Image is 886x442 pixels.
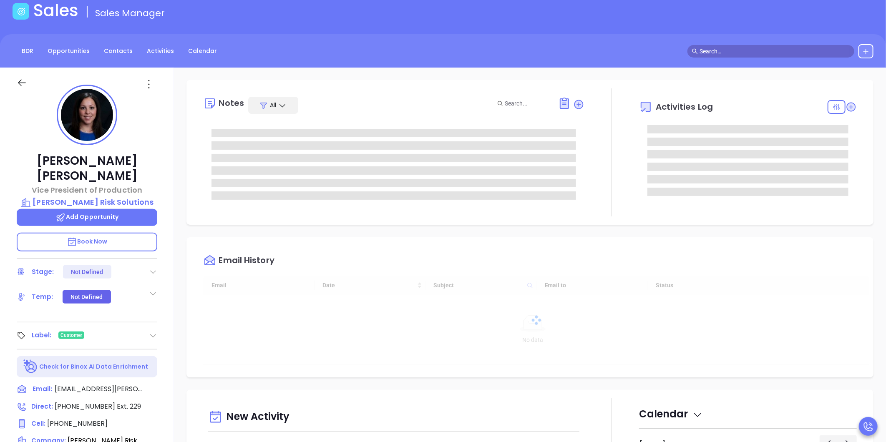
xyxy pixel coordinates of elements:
[17,184,157,196] p: Vice President of Production
[95,7,165,20] span: Sales Manager
[219,99,244,107] div: Notes
[33,0,78,20] h1: Sales
[692,48,698,54] span: search
[17,153,157,183] p: [PERSON_NAME] [PERSON_NAME]
[43,44,95,58] a: Opportunities
[505,99,549,108] input: Search...
[55,402,115,411] span: [PHONE_NUMBER]
[33,384,52,395] span: Email:
[31,402,53,411] span: Direct :
[32,291,53,303] div: Temp:
[67,237,108,246] span: Book Now
[700,47,850,56] input: Search…
[142,44,179,58] a: Activities
[71,265,103,279] div: Not Defined
[23,359,38,374] img: Ai-Enrich-DaqCidB-.svg
[61,89,113,141] img: profile-user
[656,103,713,111] span: Activities Log
[183,44,222,58] a: Calendar
[60,331,83,340] span: Customer
[17,196,157,208] a: [PERSON_NAME] Risk Solutions
[55,213,119,221] span: Add Opportunity
[270,101,276,109] span: All
[219,256,274,267] div: Email History
[639,407,703,421] span: Calendar
[31,419,45,428] span: Cell :
[99,44,138,58] a: Contacts
[17,44,38,58] a: BDR
[32,329,52,342] div: Label:
[115,402,141,411] span: Ext. 229
[208,407,579,428] div: New Activity
[47,419,108,428] span: [PHONE_NUMBER]
[32,266,54,278] div: Stage:
[70,290,103,304] div: Not Defined
[39,362,148,371] p: Check for Binox AI Data Enrichment
[55,384,142,394] span: [EMAIL_ADDRESS][PERSON_NAME][DOMAIN_NAME]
